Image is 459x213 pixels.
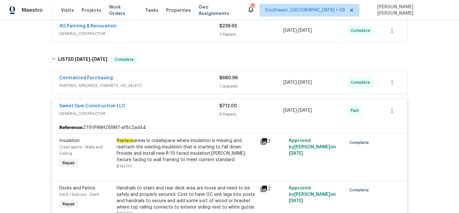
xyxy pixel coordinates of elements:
[59,76,113,80] a: Centralized Purchasing
[59,193,99,196] span: Deck / Balcony - Deck
[59,82,219,89] span: PAINTING, APPLIANCE, CABINETS, OD_SELECT
[59,24,116,28] a: AG Painting & Renovation
[298,28,312,33] span: [DATE]
[59,138,80,143] span: Insulation
[117,138,134,143] em: Replace
[59,104,125,108] a: Sweet Gum Construction LLC
[117,185,256,210] div: Handrails to stairs and rear deck area are loose and need to be safely and properly secured. Cost...
[92,57,107,61] span: [DATE]
[59,186,95,190] span: Decks and Patios
[75,57,107,61] span: -
[145,8,158,12] span: Tasks
[349,139,371,146] span: Complete
[82,7,101,13] span: Projects
[219,24,237,28] span: $239.92
[351,79,373,86] span: Complete
[283,108,297,113] span: [DATE]
[260,185,285,193] div: 2
[60,201,77,207] span: Repair
[351,27,373,34] span: Complete
[219,76,238,80] span: $680.96
[351,107,361,114] span: Paid
[59,110,219,117] span: GENERAL_CONTRACTOR
[117,164,132,168] span: $142.00
[22,7,43,13] span: Maestro
[283,79,312,86] span: -
[199,4,239,17] span: Geo Assignments
[60,160,77,166] span: Repair
[219,83,283,89] div: 1 Upgrade
[250,4,255,10] div: 569
[289,138,336,156] span: Approved by [PERSON_NAME] on
[59,31,219,37] span: GENERAL_CONTRACTOR
[283,27,312,34] span: -
[49,49,410,70] div: LISTED [DATE]-[DATE]Complete
[283,107,312,114] span: -
[59,124,83,131] b: Reference:
[283,80,297,85] span: [DATE]
[265,7,345,13] span: Southwest, [GEOGRAPHIC_DATA] + 59
[166,7,191,13] span: Properties
[59,145,103,155] span: Crawl space - Walls and Ceiling
[260,138,285,145] div: 3
[75,57,90,61] span: [DATE]
[298,108,312,113] span: [DATE]
[289,186,336,203] span: Approved by [PERSON_NAME] on
[283,28,297,33] span: [DATE]
[219,104,237,108] span: $712.00
[289,199,303,203] span: [DATE]
[349,187,371,193] span: Complete
[112,56,136,63] span: Complete
[61,7,74,13] span: Visits
[52,122,407,133] div: 279VPANHZ69M7-af8c2ad44
[375,4,449,17] span: [PERSON_NAME] [PERSON_NAME]
[219,31,283,38] div: 3 Repairs
[219,111,283,117] div: 8 Repairs
[298,80,312,85] span: [DATE]
[109,4,137,17] span: Work Orders
[58,56,107,63] h6: LISTED
[117,138,256,163] div: areas in crawlspace where insulation is missing and reattach the existing insulation that is star...
[289,151,303,156] span: [DATE]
